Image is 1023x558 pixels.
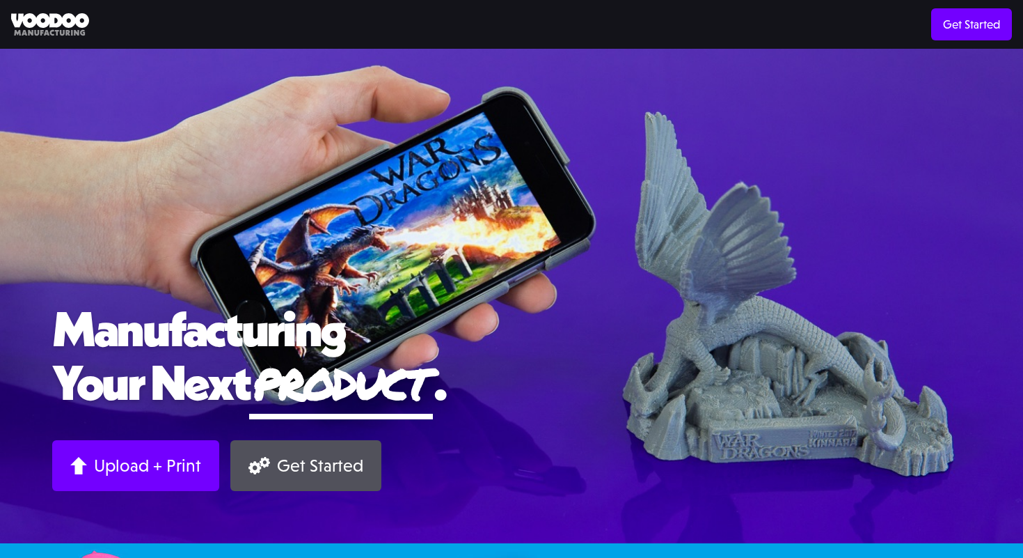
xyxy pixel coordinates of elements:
[11,13,89,36] img: Voodoo Manufacturing logo
[52,440,219,491] a: Upload + Print
[70,457,87,474] img: Arrow up
[249,352,433,413] span: product
[94,455,201,476] div: Upload + Print
[52,302,971,419] h1: Manufacturing Your Next .
[931,8,1012,40] a: Get Started
[248,457,270,474] img: Gears
[277,455,363,476] div: Get Started
[230,440,381,491] a: Get Started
